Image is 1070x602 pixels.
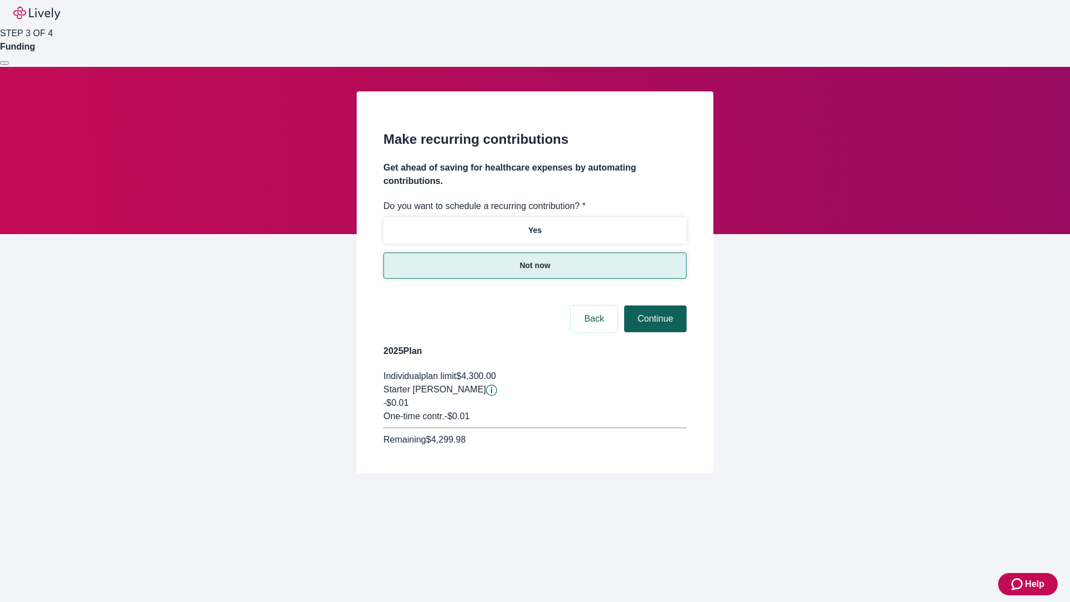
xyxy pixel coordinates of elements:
[571,305,617,332] button: Back
[383,344,687,358] h4: 2025 Plan
[383,411,444,421] span: One-time contr.
[486,385,497,396] svg: Starter penny details
[1011,577,1025,591] svg: Zendesk support icon
[383,129,687,149] h2: Make recurring contributions
[13,7,60,20] img: Lively
[998,573,1058,595] button: Zendesk support iconHelp
[383,435,426,444] span: Remaining
[519,260,550,271] p: Not now
[528,225,542,236] p: Yes
[383,385,486,394] span: Starter [PERSON_NAME]
[383,161,687,188] h4: Get ahead of saving for healthcare expenses by automating contributions.
[383,200,586,213] label: Do you want to schedule a recurring contribution? *
[624,305,687,332] button: Continue
[383,253,687,279] button: Not now
[456,371,496,381] span: $4,300.00
[426,435,465,444] span: $4,299.98
[486,385,497,396] button: Lively will contribute $0.01 to establish your account
[1025,577,1044,591] span: Help
[444,411,469,421] span: - $0.01
[383,217,687,244] button: Yes
[383,398,408,407] span: -$0.01
[383,371,456,381] span: Individual plan limit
